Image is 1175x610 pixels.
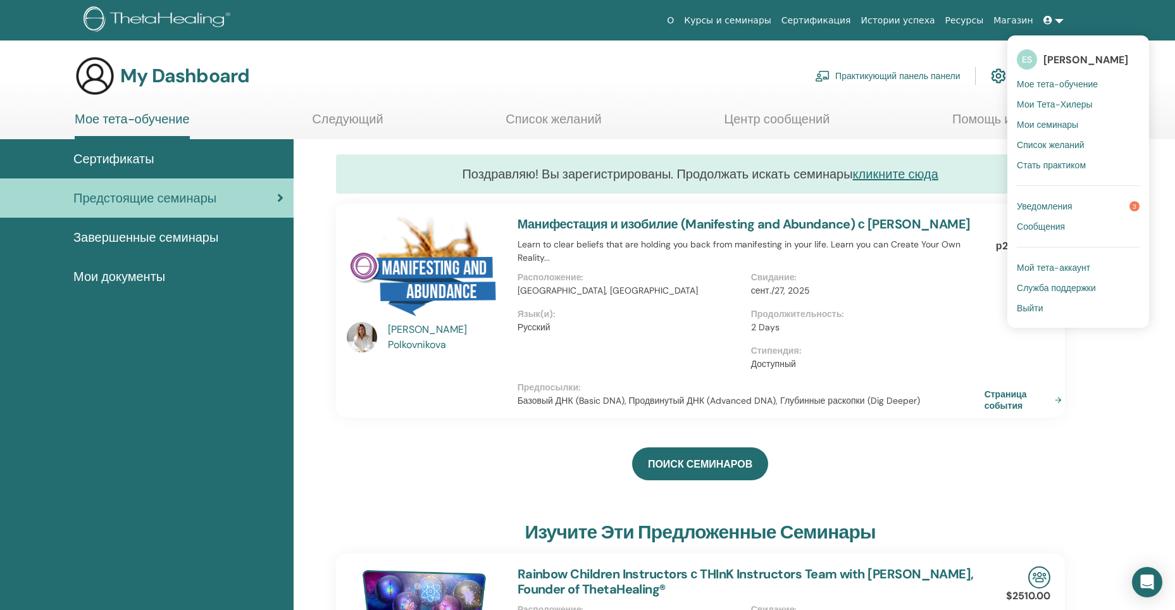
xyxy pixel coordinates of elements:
p: Русский [518,321,743,334]
span: Сертификаты [73,149,154,168]
a: Служба поддержки [1017,278,1140,298]
span: Выйти [1017,302,1043,314]
img: chalkboard-teacher.svg [815,70,830,82]
span: Мое тета-обучение [1017,78,1098,90]
p: [GEOGRAPHIC_DATA], [GEOGRAPHIC_DATA] [518,284,743,297]
a: Мои Тета-Хилеры [1017,94,1140,115]
div: Поздравляю! Вы зарегистрированы. Продолжать искать семинары [336,154,1065,194]
span: Сообщения [1017,221,1065,232]
a: [PERSON_NAME] Polkovnikova [388,322,505,352]
p: Язык(и) : [518,308,743,321]
a: Центр сообщений [724,111,830,136]
p: Стипендия : [751,344,977,358]
a: Rainbow Children Instructors с THInK Instructors Team with [PERSON_NAME], Founder of ThetaHealing® [518,566,974,597]
p: Продолжительность : [751,308,977,321]
span: Предстоящие семинары [73,189,216,208]
span: 3 [1129,201,1140,211]
a: Мои семинары [1017,115,1140,135]
a: ПОИСК СЕМИНАРОВ [632,447,768,480]
p: Базовый ДНК (Basic DNA), Продвинутый ДНК (Advanced DNA), Глубинные раскопки (Dig Deeper) [518,394,985,408]
a: Практикующий панель панели [815,62,960,90]
h3: Изучите эти предложенные семинары [525,521,875,544]
p: Предпосылки : [518,381,985,394]
span: ES [1017,49,1037,70]
span: Стать практиком [1017,159,1086,171]
a: Курсы и семинары [679,9,776,32]
a: Помощь и ресурсы [952,111,1064,136]
div: Open Intercom Messenger [1132,567,1162,597]
span: Мои семинары [1017,119,1078,130]
a: Истории успеха [856,9,940,32]
span: [PERSON_NAME] [1043,53,1128,66]
a: Магазин [988,9,1038,32]
img: generic-user-icon.jpg [75,56,115,96]
a: Список желаний [506,111,602,136]
h3: My Dashboard [120,65,249,87]
span: Список желаний [1017,139,1085,151]
img: default.jpg [347,322,377,352]
a: Мой тета-аккаунт [1017,258,1140,278]
a: Мое тета-обучение [75,111,190,139]
span: Мои Тета-Хилеры [1017,99,1093,110]
p: Расположение : [518,271,743,284]
a: Манифестация и изобилие (Manifesting and Abundance) с [PERSON_NAME] [518,216,971,232]
a: Мое тета-обучение [1017,74,1140,94]
a: Выйти [1017,298,1140,318]
p: Свидание : [751,271,977,284]
p: р25000.00 [996,239,1050,254]
a: Мой аккаунт [991,62,1062,90]
p: 2 Days [751,321,977,334]
span: Завершенные семинары [73,228,218,247]
img: Манифестация и изобилие (Manifesting and Abundance) [347,216,502,326]
a: Сертификация [776,9,856,32]
p: сент./27, 2025 [751,284,977,297]
a: Страница события [985,389,1067,411]
p: $2510.00 [1006,588,1050,604]
span: Мои документы [73,267,165,286]
span: Мой тета-аккаунт [1017,262,1090,273]
img: logo.png [84,6,235,35]
a: ES[PERSON_NAME] [1017,45,1140,74]
span: Служба поддержки [1017,282,1096,294]
a: Уведомления3 [1017,196,1140,216]
img: In-Person Seminar [1028,566,1050,588]
span: ПОИСК СЕМИНАРОВ [648,457,752,471]
p: Learn to clear beliefs that are holding you back from manifesting in your life. Learn you can Cre... [518,238,985,265]
a: Ресурсы [940,9,989,32]
p: Доступный [751,358,977,371]
a: Сообщения [1017,216,1140,237]
a: Стать практиком [1017,155,1140,175]
span: Уведомления [1017,201,1072,212]
a: Следующий [312,111,383,136]
a: кликните сюда [853,166,938,182]
a: Список желаний [1017,135,1140,155]
img: cog.svg [991,65,1006,87]
a: О [662,9,679,32]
